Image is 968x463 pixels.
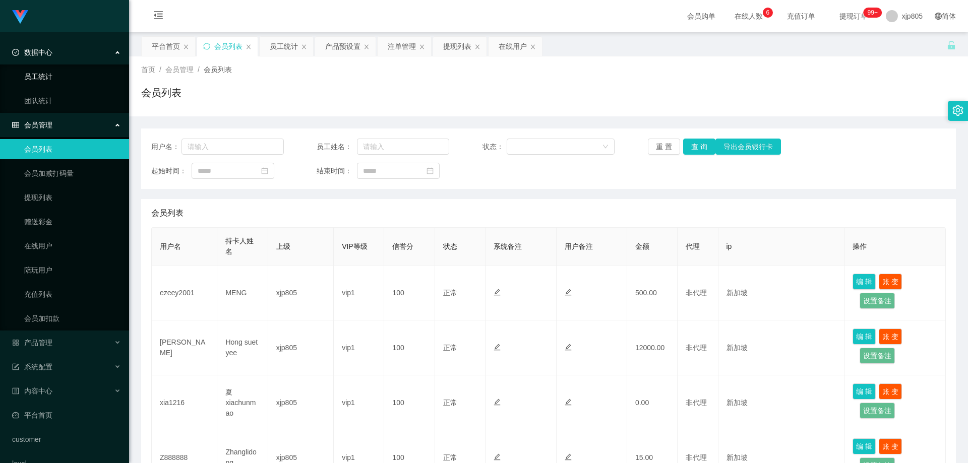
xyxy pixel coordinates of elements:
[683,139,715,155] button: 查 询
[12,48,52,56] span: 数据中心
[879,274,902,290] button: 账 变
[947,41,956,50] i: 图标: unlock
[276,242,290,250] span: 上级
[879,328,902,345] button: 账 变
[12,363,19,370] i: 图标: form
[494,453,501,460] i: 图标: edit
[151,207,184,219] span: 会员列表
[24,308,121,328] a: 会员加扣款
[334,375,384,430] td: vip1
[24,163,121,183] a: 会员加减打码量
[12,339,52,347] span: 产品管理
[152,375,217,430] td: xia1216
[565,289,572,296] i: 图标: edit
[261,167,268,174] i: 图标: calendar
[853,328,876,345] button: 编 辑
[217,375,268,430] td: 夏xiachunmao
[627,375,678,430] td: 0.00
[530,44,536,50] i: 图标: close
[24,91,121,111] a: 团队统计
[686,289,707,297] span: 非代理
[392,242,413,250] span: 信誉分
[419,44,425,50] i: 图标: close
[853,274,876,290] button: 编 辑
[443,344,457,352] span: 正常
[246,44,252,50] i: 图标: close
[12,387,19,394] i: 图标: profile
[12,10,28,24] img: logo.9652507e.png
[151,166,192,176] span: 起始时间：
[635,242,649,250] span: 金额
[217,320,268,375] td: Hong suet yee
[443,453,457,461] span: 正常
[12,405,121,425] a: 图标: dashboard平台首页
[214,37,243,56] div: 会员列表
[860,403,895,419] button: 设置备注
[357,139,449,155] input: 请输入
[443,37,471,56] div: 提现列表
[24,187,121,208] a: 提现列表
[860,348,895,364] button: 设置备注
[24,284,121,304] a: 充值列表
[474,44,480,50] i: 图标: close
[494,289,501,296] i: 图标: edit
[141,85,181,100] h1: 会员列表
[718,320,845,375] td: 新加坡
[565,453,572,460] i: 图标: edit
[648,139,680,155] button: 重 置
[834,13,873,20] span: 提现订单
[718,375,845,430] td: 新加坡
[151,142,181,152] span: 用户名：
[935,13,942,20] i: 图标: global
[364,44,370,50] i: 图标: close
[494,344,501,351] i: 图标: edit
[565,242,593,250] span: 用户备注
[141,1,175,33] i: 图标: menu-fold
[627,266,678,320] td: 500.00
[627,320,678,375] td: 12000.00
[763,8,773,18] sup: 6
[686,399,707,407] span: 非代理
[482,142,507,152] span: 状态：
[494,242,522,250] span: 系统备注
[12,49,19,56] i: 图标: check-circle-o
[12,363,52,371] span: 系统配置
[952,105,963,116] i: 图标: setting
[718,266,845,320] td: 新加坡
[860,293,895,309] button: 设置备注
[183,44,189,50] i: 图标: close
[443,242,457,250] span: 状态
[879,438,902,454] button: 账 变
[12,339,19,346] i: 图标: appstore-o
[853,438,876,454] button: 编 辑
[270,37,298,56] div: 员工统计
[268,375,334,430] td: xjp805
[864,8,882,18] sup: 283
[152,37,180,56] div: 平台首页
[12,429,121,449] a: customer
[268,266,334,320] td: xjp805
[165,65,194,74] span: 会员管理
[782,13,820,20] span: 充值订单
[715,139,781,155] button: 导出会员银行卡
[384,266,435,320] td: 100
[384,320,435,375] td: 100
[602,144,609,151] i: 图标: down
[160,242,181,250] span: 用户名
[268,320,334,375] td: xjp805
[12,387,52,395] span: 内容中心
[879,383,902,400] button: 账 变
[427,167,434,174] i: 图标: calendar
[181,139,284,155] input: 请输入
[204,65,232,74] span: 会员列表
[159,65,161,74] span: /
[565,399,572,406] i: 图标: edit
[342,242,368,250] span: VIP等级
[334,320,384,375] td: vip1
[24,139,121,159] a: 会员列表
[388,37,416,56] div: 注单管理
[730,13,768,20] span: 在线人数
[443,399,457,407] span: 正常
[301,44,307,50] i: 图标: close
[853,242,867,250] span: 操作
